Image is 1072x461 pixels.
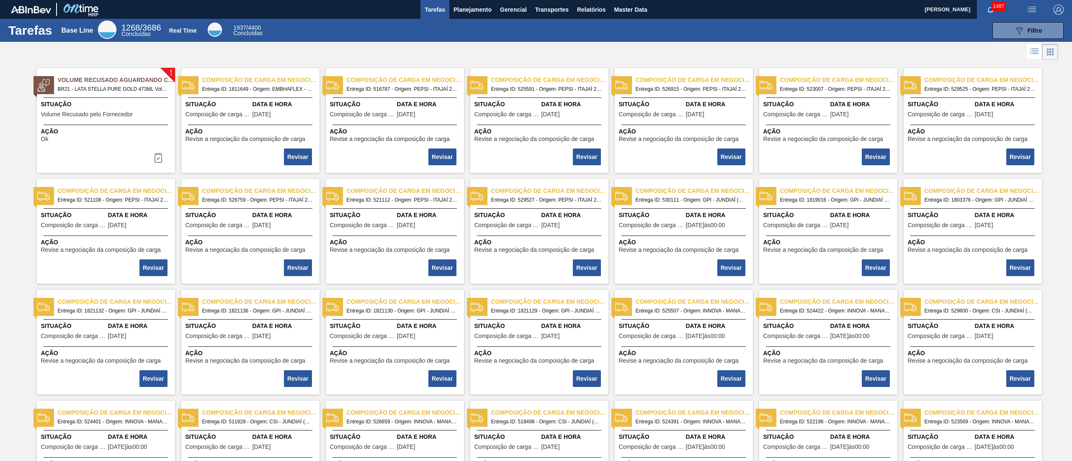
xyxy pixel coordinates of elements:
[330,333,395,339] span: Composição de carga em negociação
[615,79,628,92] img: status
[908,211,973,220] span: Situação
[780,76,897,85] span: Composição de carga em negociação
[471,79,483,92] img: status
[500,5,527,15] span: Gerencial
[429,259,457,277] div: Completar tarefa: 29826345
[330,444,395,450] span: Composição de carga em negociação
[202,195,313,205] span: Entrega ID: 526759 - Origem: PEPSI - ITAJAÍ 2 (SC) - Destino: BR15
[636,417,746,426] span: Entrega ID: 524391 - Origem: INNOVA - MANAUS (AM) - Destino: BR15
[58,187,175,195] span: Composição de carga em negociação
[619,211,684,220] span: Situação
[830,433,895,441] span: Data e Hora
[1007,259,1035,277] div: Completar tarefa: 29826350
[760,79,772,92] img: status
[330,349,462,358] span: Ação
[925,85,1035,94] span: Entrega ID: 529525 - Origem: PEPSI - ITAJAÍ 2 (SC) - Destino: BR12
[717,149,745,165] button: Revisar
[474,444,539,450] span: Composição de carga em negociação
[925,195,1035,205] span: Entrega ID: 1803376 - Origem: GPI - JUNDIAÍ (SP) - Destino: BR21
[425,5,445,15] span: Tarefas
[182,412,194,424] img: status
[186,349,317,358] span: Ação
[1006,370,1034,387] button: Revisar
[686,322,751,330] span: Data e Hora
[41,333,106,339] span: Composição de carga em negociação
[780,306,891,315] span: Entrega ID: 524422 - Origem: INNOVA - MANAUS (AM) - Destino: BR15
[615,190,628,202] img: status
[908,222,973,228] span: Composição de carga em negociação
[763,238,895,247] span: Ação
[975,444,1014,450] span: 31/07/2021,[object Object]
[202,187,320,195] span: Composição de carga em negociação
[1006,259,1034,276] button: Revisar
[428,370,456,387] button: Revisar
[474,136,594,142] span: Revise a negociação da composição de carga
[186,222,250,228] span: Composição de carga em negociação
[977,4,1004,15] button: Notificações
[474,358,594,364] span: Revise a negociação da composição de carga
[330,247,450,253] span: Revise a negociação da composição de carga
[37,79,50,92] img: status
[541,444,560,450] span: 18/08/2021,
[41,127,173,136] span: Ação
[474,333,539,339] span: Composição de carga em negociação
[491,408,608,417] span: Composição de carga em negociação
[491,187,608,195] span: Composição de carga em negociação
[347,297,464,306] span: Composição de carga em negociação
[284,259,312,276] button: Revisar
[636,76,753,85] span: Composição de carga em negociação
[862,149,890,165] button: Revisar
[41,111,133,118] span: Volume Recusado pelo Fornecedor
[454,5,492,15] span: Planejamento
[471,412,483,424] img: status
[541,222,560,228] span: 20/07/2021,
[474,127,606,136] span: Ação
[763,211,828,220] span: Situação
[760,301,772,313] img: status
[763,333,828,339] span: Composição de carga em negociação
[202,306,313,315] span: Entrega ID: 1821136 - Origem: GPI - JUNDIAÍ (SP) - Destino: BR23
[58,195,168,205] span: Entrega ID: 521108 - Origem: PEPSI - ITAJAÍ 2 (SC) - Destino: BR14
[208,23,222,37] div: Real Time
[284,370,312,387] button: Revisar
[908,444,973,450] span: Composição de carga em negociação
[636,187,753,195] span: Composição de carga em negociação
[573,149,601,165] button: Revisar
[202,417,313,426] span: Entrega ID: 511928 - Origem: CSI - JUNDIAÍ (SP) - Destino: BR12
[908,349,1040,358] span: Ação
[330,238,462,247] span: Ação
[763,444,828,450] span: Composição de carga em negociação
[619,333,684,339] span: Composição de carga em negociação
[908,433,973,441] span: Situação
[233,24,261,31] span: / 4400
[474,433,539,441] span: Situação
[535,5,569,15] span: Transportes
[619,444,684,450] span: Composição de carga em negociação
[471,301,483,313] img: status
[925,306,1035,315] span: Entrega ID: 529600 - Origem: CSI - JUNDIAÍ (SP) - Destino: BR12
[780,297,897,306] span: Composição de carga em negociação
[186,444,250,450] span: Composição de carga em negociação
[619,127,751,136] span: Ação
[908,100,973,109] span: Situação
[717,370,745,387] button: Revisar
[429,369,457,388] div: Completar tarefa: 29826353
[121,24,161,37] div: Base Line
[285,369,313,388] div: Completar tarefa: 29826352
[397,444,415,450] span: 06/09/2021,
[908,127,1040,136] span: Ação
[58,306,168,315] span: Entrega ID: 1821132 - Origem: GPI - JUNDIAÍ (SP) - Destino: BR26
[614,5,647,15] span: Master Data
[904,190,917,202] img: status
[474,211,539,220] span: Situação
[491,85,602,94] span: Entrega ID: 525591 - Origem: PEPSI - ITAJAÍ 2 (SC) - Destino: BR23
[574,369,602,388] div: Completar tarefa: 29826354
[619,136,739,142] span: Revise a negociação da composição de carga
[908,358,1028,364] span: Revise a negociação da composição de carga
[186,136,305,142] span: Revise a negociação da composição de carga
[58,76,175,85] span: Volume Recusado Aguardando Ciência
[780,417,891,426] span: Entrega ID: 522196 - Origem: INNOVA - MANAUS (AM) - Destino: BR04
[428,259,456,276] button: Revisar
[763,127,895,136] span: Ação
[760,412,772,424] img: status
